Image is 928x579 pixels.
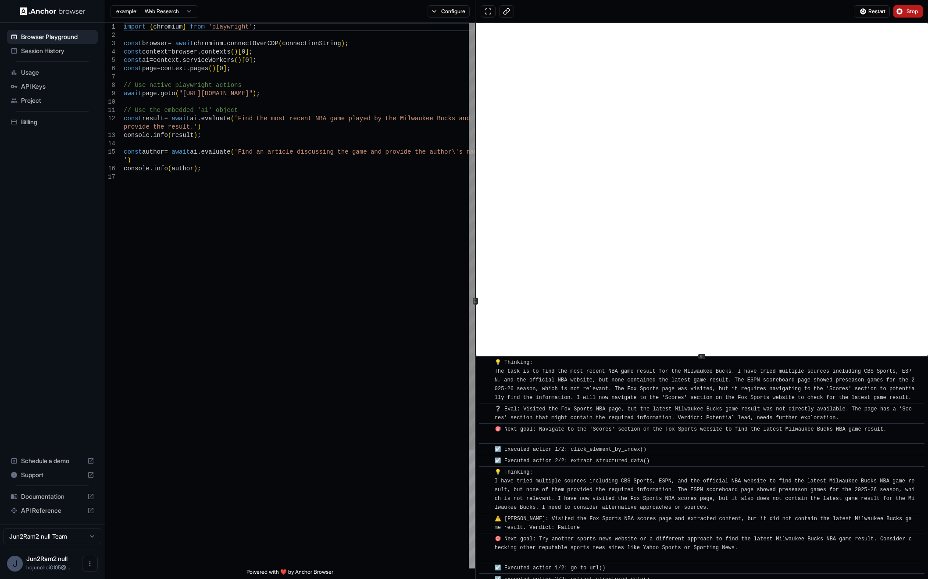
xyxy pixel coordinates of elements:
span: await [171,115,190,122]
span: info [153,165,168,172]
div: Session History [7,44,98,58]
span: const [124,40,142,47]
div: 8 [105,81,115,90]
span: ) [194,132,197,139]
span: ​ [484,468,488,477]
span: . [223,40,227,47]
span: Schedule a demo [21,457,84,465]
span: = [164,115,168,122]
span: ☑️ Executed action 2/2: extract_structured_data() [495,458,650,464]
span: 0 [242,48,245,55]
span: [ [238,48,241,55]
span: 'Find the most recent NBA game played by the Milwa [234,115,418,122]
span: ( [234,57,238,64]
span: evaluate [201,115,230,122]
div: J [7,556,23,572]
span: // Use native playwright actions [124,82,242,89]
span: . [197,115,201,122]
span: . [150,132,153,139]
span: . [186,65,190,72]
span: . [197,148,201,155]
span: he author\'s name. [418,148,485,155]
span: goto [161,90,175,97]
div: 9 [105,90,115,98]
div: 15 [105,148,115,156]
span: const [124,148,142,155]
span: ; [227,65,230,72]
span: 💡 Thinking: The task is to find the most recent NBA game result for the Milwaukee Bucks. I have t... [495,360,915,401]
span: 'Find an article discussing the game and provide t [234,148,418,155]
span: Documentation [21,492,84,501]
div: 16 [105,165,115,173]
span: connectionString [282,40,341,47]
span: ' [124,157,127,164]
div: Billing [7,115,98,129]
div: Browser Playground [7,30,98,44]
span: context [161,65,186,72]
span: 💡 Thinking: I have tried multiple sources including CBS Sports, ESPN, and the official NBA websit... [495,469,915,511]
span: Billing [21,118,94,126]
span: ⚠️ [PERSON_NAME]: Visited the Fox Sports NBA scores page and extracted content, but it did not co... [495,516,912,531]
span: Restart [868,8,885,15]
span: [ [242,57,245,64]
div: Schedule a demo [7,454,98,468]
span: ) [127,157,131,164]
span: browser [142,40,168,47]
span: hojunchoi0105@gmail.com [26,564,70,571]
span: connectOverCDP [227,40,278,47]
span: info [153,132,168,139]
div: 4 [105,48,115,56]
div: 10 [105,98,115,106]
div: Documentation [7,489,98,503]
span: ( [168,132,171,139]
span: ) [234,48,238,55]
button: Configure [428,5,470,18]
span: ❔ Eval: Visited the Fox Sports NBA page, but the latest Milwaukee Bucks game result was not direc... [495,406,912,421]
span: ] [223,65,227,72]
div: 12 [105,115,115,123]
div: 11 [105,106,115,115]
span: = [168,48,171,55]
div: 6 [105,65,115,73]
span: 0 [245,57,249,64]
span: evaluate [201,148,230,155]
span: ) [194,165,197,172]
span: 0 [219,65,223,72]
div: 7 [105,73,115,81]
span: Jun2Ram2 null [26,555,68,562]
span: = [150,57,153,64]
span: serviceWorkers [182,57,234,64]
div: 5 [105,56,115,65]
span: page [142,90,157,97]
span: chromium [194,40,223,47]
span: from [190,23,205,30]
span: ; [197,165,201,172]
span: ) [238,57,241,64]
span: ​ [484,564,488,572]
span: 🎯 Next goal: Try another sports news website or a different approach to find the latest Milwaukee... [495,536,912,560]
span: ] [249,57,253,64]
div: 1 [105,23,115,31]
span: ( [231,115,234,122]
div: 17 [105,173,115,181]
span: await [171,148,190,155]
span: ☑️ Executed action 1/2: go_to_url() [495,565,606,571]
span: browser [171,48,197,55]
span: ​ [484,445,488,454]
span: ​ [484,405,488,414]
span: Project [21,96,94,105]
button: Stop [893,5,923,18]
span: context [153,57,179,64]
span: ) [197,123,201,130]
span: . [157,90,161,97]
span: ​ [484,457,488,465]
span: Browser Playground [21,32,94,41]
span: Session History [21,47,94,55]
span: . [150,165,153,172]
span: ( [231,48,234,55]
span: = [164,148,168,155]
span: author [171,165,193,172]
span: ; [249,48,253,55]
span: provide the result.' [124,123,197,130]
button: Open in full screen [481,5,496,18]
